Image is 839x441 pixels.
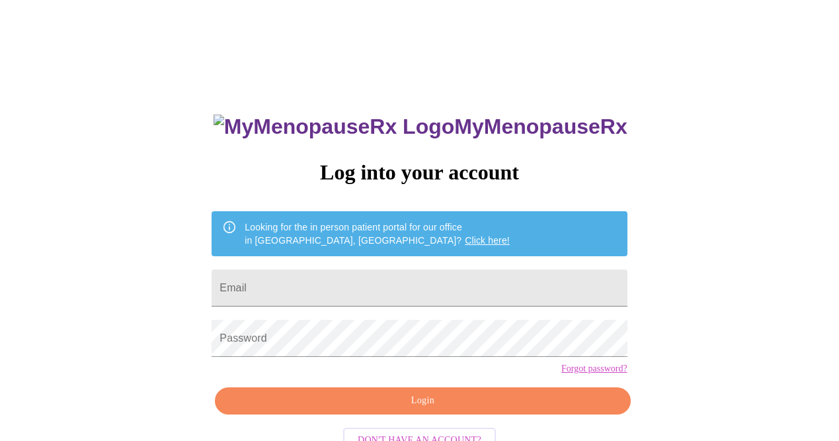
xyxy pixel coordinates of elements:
[214,115,627,139] h3: MyMenopauseRx
[230,393,615,409] span: Login
[465,235,510,246] a: Click here!
[214,115,454,139] img: MyMenopauseRx Logo
[212,160,627,185] h3: Log into your account
[561,364,627,374] a: Forgot password?
[245,215,510,252] div: Looking for the in person patient portal for our office in [GEOGRAPHIC_DATA], [GEOGRAPHIC_DATA]?
[215,387,630,415] button: Login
